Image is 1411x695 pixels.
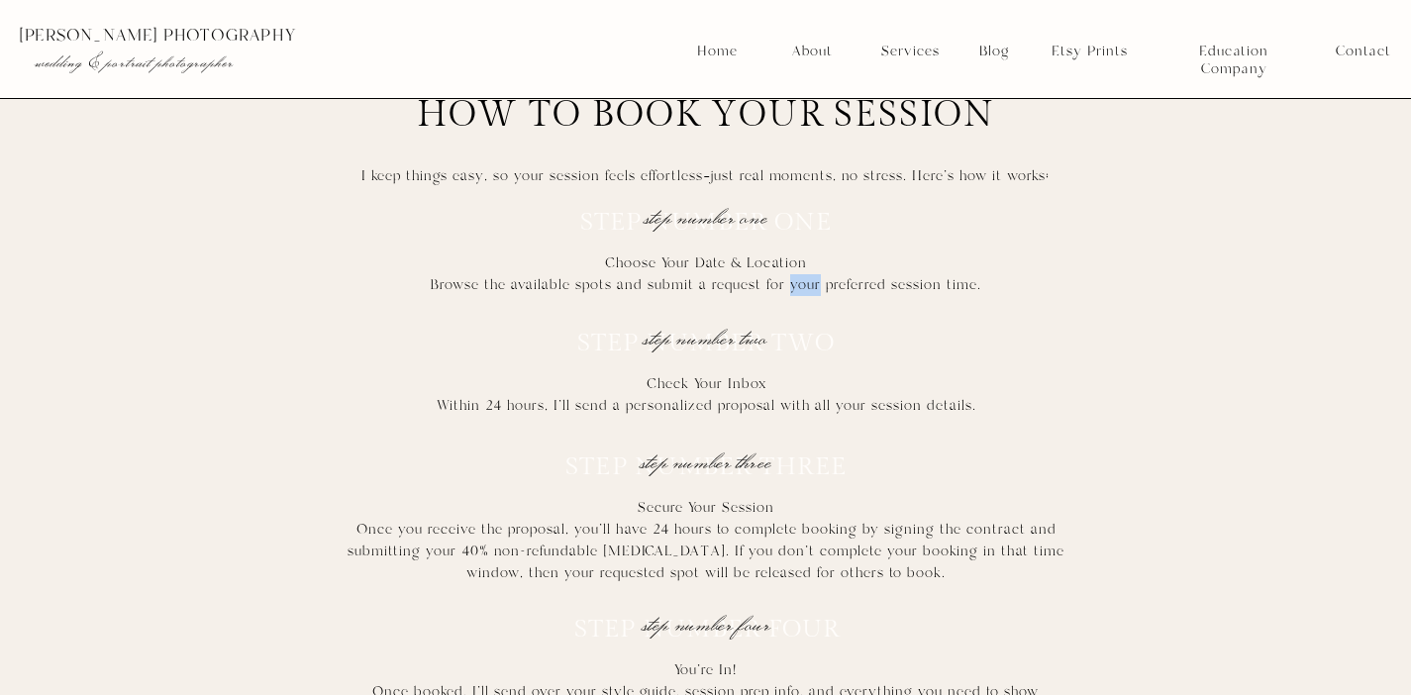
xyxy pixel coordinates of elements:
p: wedding & portrait photographer [35,52,355,72]
a: Services [873,43,947,60]
a: Etsy Prints [1044,43,1135,60]
a: About [786,43,837,60]
h3: how to book your session [379,99,1034,140]
h2: step number four [576,613,839,640]
h2: step number three [575,450,838,477]
h2: step number two [575,327,838,353]
h2: Choose Your Date & Location Browse the available spots and submit a request for your preferred se... [337,252,1075,291]
h2: step number one [575,206,838,233]
a: Blog [972,43,1016,60]
h3: step number two [518,333,895,361]
h2: Check Your Inbox Within 24 hours, I’ll send a personalized proposal with all your session details. [288,373,1125,414]
h3: step number four [519,619,896,647]
a: Contact [1336,43,1390,60]
h3: step number one [518,212,895,241]
a: Home [696,43,739,60]
h2: Secure Your Session Once you receive the proposal, you’ll have 24 hours to complete booking by si... [333,497,1080,584]
h2: I keep things easy, so your session feels effortless—just real moments, no stress. Here’s how it ... [328,165,1084,185]
p: [PERSON_NAME] photography [19,27,396,45]
h3: step number three [518,456,895,485]
a: Education Company [1165,43,1302,60]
